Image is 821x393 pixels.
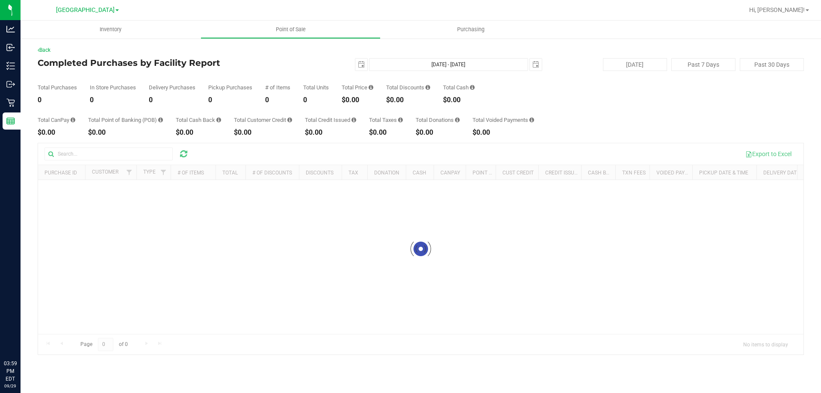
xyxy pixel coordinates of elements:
[216,117,221,123] i: Sum of the cash-back amounts from rounded-up electronic payments for all purchases in the date ra...
[6,117,15,125] inline-svg: Reports
[355,59,367,71] span: select
[303,85,329,90] div: Total Units
[21,21,201,38] a: Inventory
[369,85,373,90] i: Sum of the total prices of all purchases in the date range.
[305,129,356,136] div: $0.00
[90,85,136,90] div: In Store Purchases
[473,129,534,136] div: $0.00
[443,97,475,103] div: $0.00
[6,25,15,33] inline-svg: Analytics
[446,26,496,33] span: Purchasing
[4,383,17,389] p: 09/29
[603,58,667,71] button: [DATE]
[386,85,430,90] div: Total Discounts
[473,117,534,123] div: Total Voided Payments
[265,97,290,103] div: 0
[90,97,136,103] div: 0
[264,26,317,33] span: Point of Sale
[455,117,460,123] i: Sum of all round-up-to-next-dollar total price adjustments for all purchases in the date range.
[38,47,50,53] a: Back
[149,85,195,90] div: Delivery Purchases
[208,97,252,103] div: 0
[265,85,290,90] div: # of Items
[416,129,460,136] div: $0.00
[381,21,561,38] a: Purchasing
[749,6,805,13] span: Hi, [PERSON_NAME]!
[38,97,77,103] div: 0
[38,117,75,123] div: Total CanPay
[6,43,15,52] inline-svg: Inbound
[88,129,163,136] div: $0.00
[740,58,804,71] button: Past 30 Days
[529,117,534,123] i: Sum of all voided payment transaction amounts, excluding tips and transaction fees, for all purch...
[6,80,15,89] inline-svg: Outbound
[208,85,252,90] div: Pickup Purchases
[88,26,133,33] span: Inventory
[425,85,430,90] i: Sum of the discount values applied to the all purchases in the date range.
[38,58,293,68] h4: Completed Purchases by Facility Report
[671,58,735,71] button: Past 7 Days
[530,59,542,71] span: select
[6,98,15,107] inline-svg: Retail
[234,129,292,136] div: $0.00
[369,129,403,136] div: $0.00
[287,117,292,123] i: Sum of the successful, non-voided payments using account credit for all purchases in the date range.
[201,21,381,38] a: Point of Sale
[351,117,356,123] i: Sum of all account credit issued for all refunds from returned purchases in the date range.
[342,97,373,103] div: $0.00
[158,117,163,123] i: Sum of the successful, non-voided point-of-banking payment transactions, both via payment termina...
[149,97,195,103] div: 0
[4,360,17,383] p: 03:59 PM EDT
[176,129,221,136] div: $0.00
[88,117,163,123] div: Total Point of Banking (POB)
[38,85,77,90] div: Total Purchases
[470,85,475,90] i: Sum of the successful, non-voided cash payment transactions for all purchases in the date range. ...
[38,129,75,136] div: $0.00
[443,85,475,90] div: Total Cash
[398,117,403,123] i: Sum of the total taxes for all purchases in the date range.
[342,85,373,90] div: Total Price
[386,97,430,103] div: $0.00
[56,6,115,14] span: [GEOGRAPHIC_DATA]
[303,97,329,103] div: 0
[234,117,292,123] div: Total Customer Credit
[176,117,221,123] div: Total Cash Back
[71,117,75,123] i: Sum of the successful, non-voided CanPay payment transactions for all purchases in the date range.
[305,117,356,123] div: Total Credit Issued
[369,117,403,123] div: Total Taxes
[6,62,15,70] inline-svg: Inventory
[416,117,460,123] div: Total Donations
